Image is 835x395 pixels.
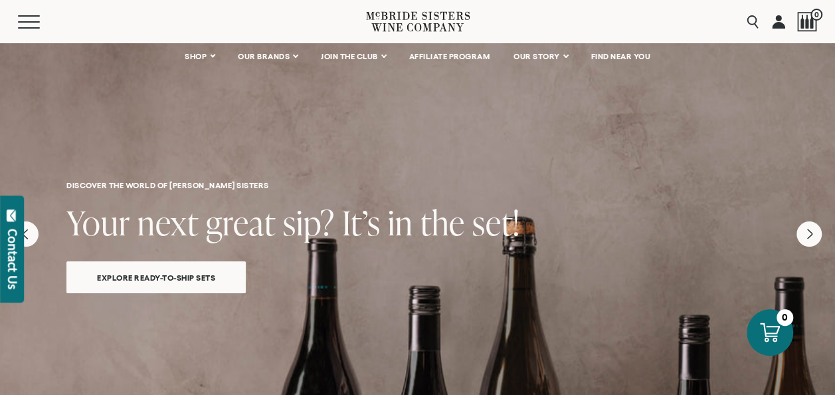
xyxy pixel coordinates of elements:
[583,43,660,70] a: FIND NEAR YOU
[409,52,490,61] span: AFFILIATE PROGRAM
[777,309,793,326] div: 0
[6,229,19,289] div: Contact Us
[472,199,520,245] span: set!
[66,199,130,245] span: Your
[513,52,560,61] span: OUR STORY
[138,199,199,245] span: next
[66,181,769,190] h6: Discover the World of [PERSON_NAME] Sisters
[206,199,276,245] span: great
[18,15,66,29] button: Mobile Menu Trigger
[591,52,651,61] span: FIND NEAR YOU
[796,221,822,247] button: Next
[388,199,413,245] span: in
[238,52,290,61] span: OUR BRANDS
[185,52,207,61] span: SHOP
[312,43,394,70] a: JOIN THE CLUB
[401,43,499,70] a: AFFILIATE PROGRAM
[505,43,576,70] a: OUR STORY
[13,221,39,247] button: Previous
[283,199,335,245] span: sip?
[342,199,381,245] span: It’s
[420,199,465,245] span: the
[176,43,223,70] a: SHOP
[810,9,822,21] span: 0
[229,43,306,70] a: OUR BRANDS
[66,261,246,293] a: Explore ready-to-ship sets
[74,270,238,285] span: Explore ready-to-ship sets
[321,52,378,61] span: JOIN THE CLUB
